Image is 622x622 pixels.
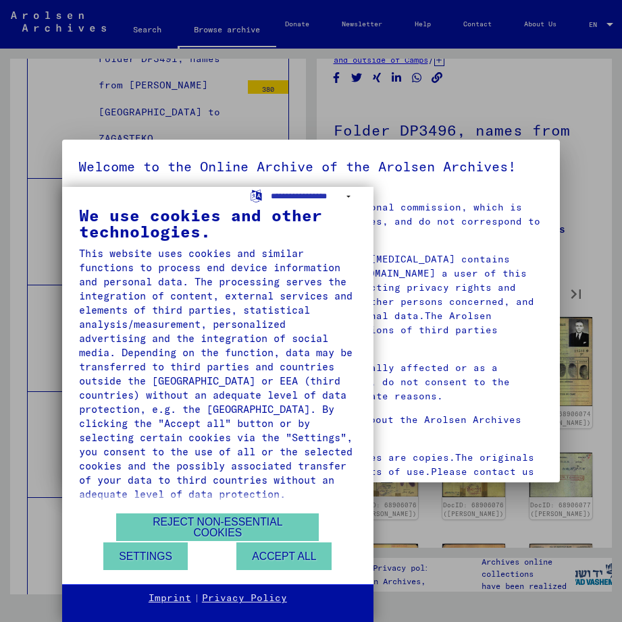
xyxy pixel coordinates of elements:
[79,207,357,239] div: We use cookies and other technologies.
[116,513,319,541] button: Reject non-essential cookies
[149,592,191,605] a: Imprint
[79,246,357,501] div: This website uses cookies and similar functions to process end device information and personal da...
[202,592,287,605] a: Privacy Policy
[236,542,332,570] button: Accept all
[103,542,188,570] button: Settings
